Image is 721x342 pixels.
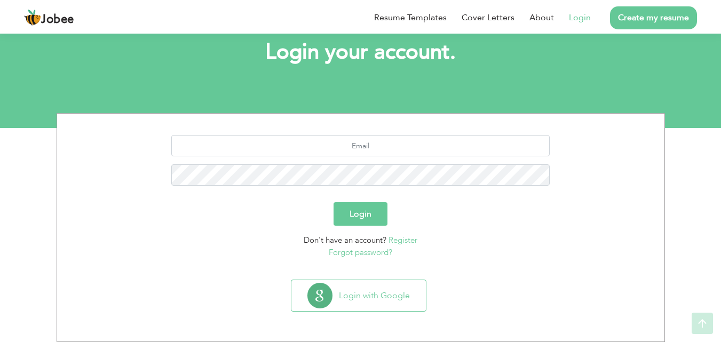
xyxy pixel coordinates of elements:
a: Jobee [24,9,74,26]
input: Email [171,135,550,156]
img: jobee.io [24,9,41,26]
a: About [529,11,554,24]
button: Login with Google [291,280,426,311]
a: Forgot password? [329,247,392,258]
button: Login [334,202,387,226]
a: Create my resume [610,6,697,29]
a: Register [389,235,417,245]
h1: Login your account. [73,38,649,66]
span: Don't have an account? [304,235,386,245]
a: Resume Templates [374,11,447,24]
a: Cover Letters [462,11,514,24]
a: Login [569,11,591,24]
span: Jobee [41,14,74,26]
